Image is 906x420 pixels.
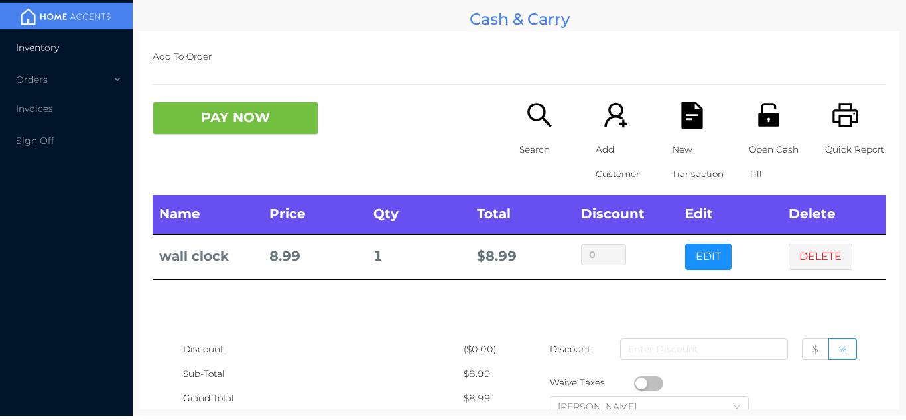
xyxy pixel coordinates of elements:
div: 1 [373,244,464,269]
button: EDIT [685,244,732,270]
button: DELETE [789,244,852,270]
button: PAY NOW [153,102,318,135]
td: 8.99 [263,234,367,279]
div: Cash & Carry [139,7,899,31]
span: Invoices [16,103,53,115]
th: Price [263,195,367,234]
td: wall clock [153,234,263,279]
th: Discount [574,195,679,234]
img: mainBanner [16,7,115,27]
th: Qty [367,195,471,234]
p: Discount [550,337,578,362]
td: $ 8.99 [470,234,574,279]
div: Daljeet [558,397,650,417]
span: Sign Off [16,135,54,147]
i: icon: search [526,102,553,129]
div: Waive Taxes [550,370,634,395]
i: icon: down [733,403,741,412]
p: Search [519,137,580,162]
div: $8.99 [464,386,519,411]
i: icon: printer [832,102,859,129]
p: Add To Order [153,44,886,69]
p: New Transaction [672,137,733,186]
i: icon: user-add [602,102,629,129]
p: Add Customer [596,137,657,186]
p: Quick Report [825,137,886,162]
p: Open Cash Till [749,137,810,186]
div: Sub-Total [183,362,463,386]
input: Enter Discount [620,338,788,360]
div: $8.99 [464,362,519,386]
div: ($0.00) [464,337,519,362]
span: $ [812,343,818,355]
span: % [839,343,846,355]
th: Total [470,195,574,234]
span: Inventory [16,42,59,54]
th: Delete [782,195,886,234]
th: Name [153,195,263,234]
i: icon: file-text [679,102,706,129]
div: Grand Total [183,386,463,411]
div: Discount [183,337,463,362]
th: Edit [679,195,783,234]
i: icon: unlock [755,102,783,129]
